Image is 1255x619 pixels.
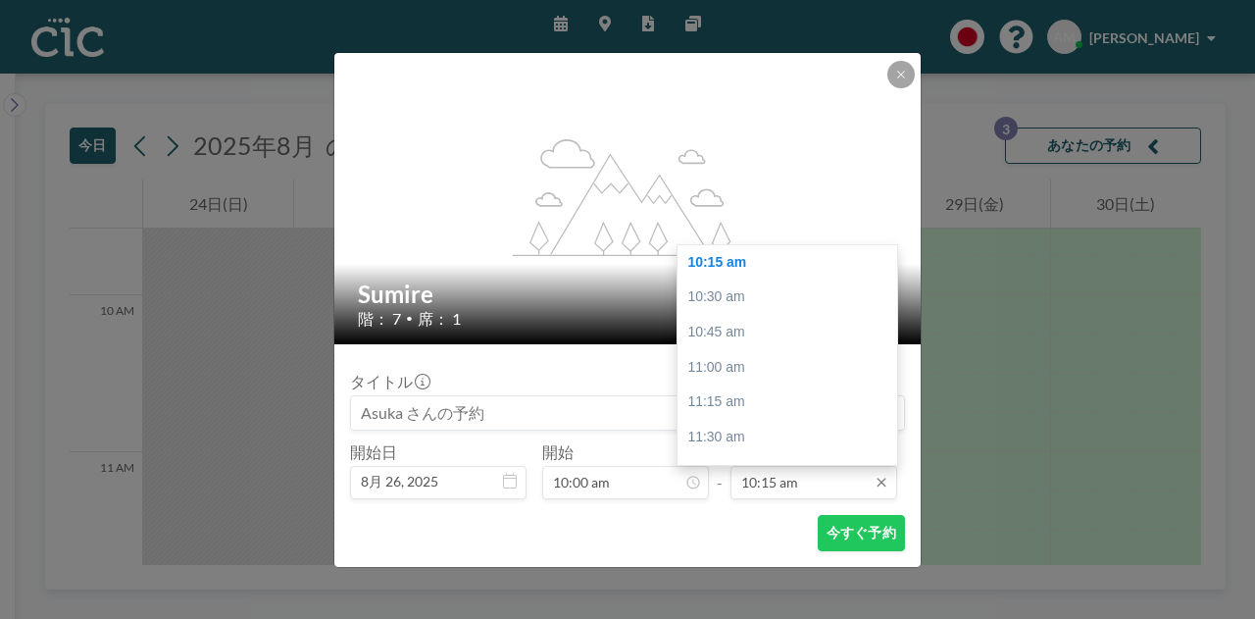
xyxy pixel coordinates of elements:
g: flex-grow: 1.2; [513,137,744,255]
button: 今すぐ予約 [818,515,905,551]
div: 11:45 am [678,454,907,490]
div: 10:15 am [678,245,907,281]
span: - [717,449,723,492]
label: 開始日 [350,442,397,462]
input: Asuka さんの予約 [351,396,904,430]
div: 11:15 am [678,385,907,420]
span: 階： 7 [358,309,401,329]
div: 10:45 am [678,315,907,350]
h2: Sumire [358,280,899,309]
span: • [406,311,413,326]
label: 開始 [542,442,574,462]
div: 11:30 am [678,420,907,455]
div: 11:00 am [678,350,907,386]
span: 席： 1 [418,309,461,329]
label: タイトル [350,372,428,391]
div: 10:30 am [678,280,907,315]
